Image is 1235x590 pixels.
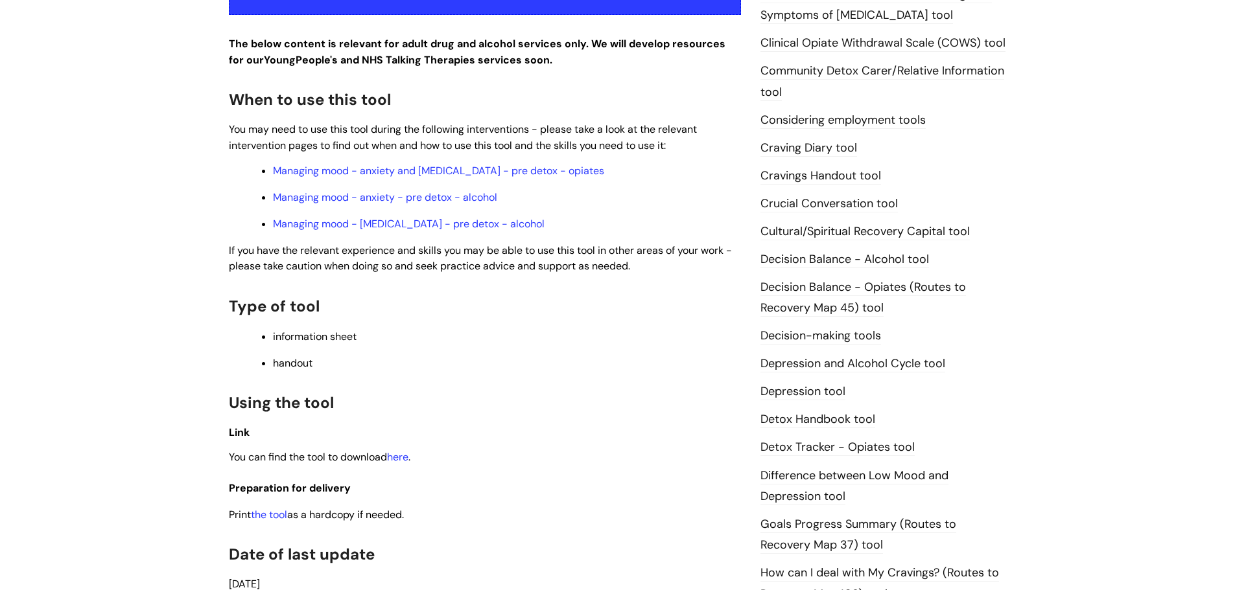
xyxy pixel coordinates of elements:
[229,89,391,109] span: When to use this tool
[264,53,340,67] strong: Young
[229,392,334,413] span: Using the tool
[760,439,915,456] a: Detox Tracker - Opiates tool
[273,190,497,204] a: Managing mood - anxiety - pre detox - alcohol
[760,168,881,185] a: Cravings Handout tool
[229,481,351,495] span: Preparation for delivery
[760,356,945,372] a: Depression and Alcohol Cycle tool
[760,383,845,400] a: Depression tool
[760,63,1004,100] a: Community Detox Carer/Relative Information tool
[273,217,545,231] a: Managing mood - [MEDICAL_DATA] - pre detox - alcohol
[296,53,338,67] strong: People's
[760,140,857,157] a: Craving Diary tool
[229,37,725,67] strong: The below content is relevant for adult drug and alcohol services only. We will develop resources...
[229,450,410,464] span: You can find the tool to download .
[273,356,312,370] span: handout
[229,508,404,521] span: Print as a hardcopy if needed.
[273,330,357,343] span: information sheet
[760,328,881,345] a: Decision-making tools
[229,425,250,439] span: Link
[387,450,408,464] a: here
[229,244,732,273] span: If you have the relevant experience and skills you may be able to use this tool in other areas of...
[760,223,970,240] a: Cultural/Spiritual Recovery Capital tool
[760,196,898,212] a: Crucial Conversation tool
[229,296,320,316] span: Type of tool
[760,251,929,268] a: Decision Balance - Alcohol tool
[229,544,375,564] span: Date of last update
[251,508,287,521] a: the tool
[760,411,875,428] a: Detox Handbook tool
[760,279,966,317] a: Decision Balance - Opiates (Routes to Recovery Map 45) tool
[760,468,948,505] a: Difference between Low Mood and Depression tool
[273,164,604,177] a: Managing mood - anxiety and [MEDICAL_DATA] - pre detox - opiates
[760,35,1006,52] a: Clinical Opiate Withdrawal Scale (COWS) tool
[760,112,926,129] a: Considering employment tools
[229,122,697,152] span: You may need to use this tool during the following interventions - please take a look at the rele...
[760,516,956,554] a: Goals Progress Summary (Routes to Recovery Map 37) tool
